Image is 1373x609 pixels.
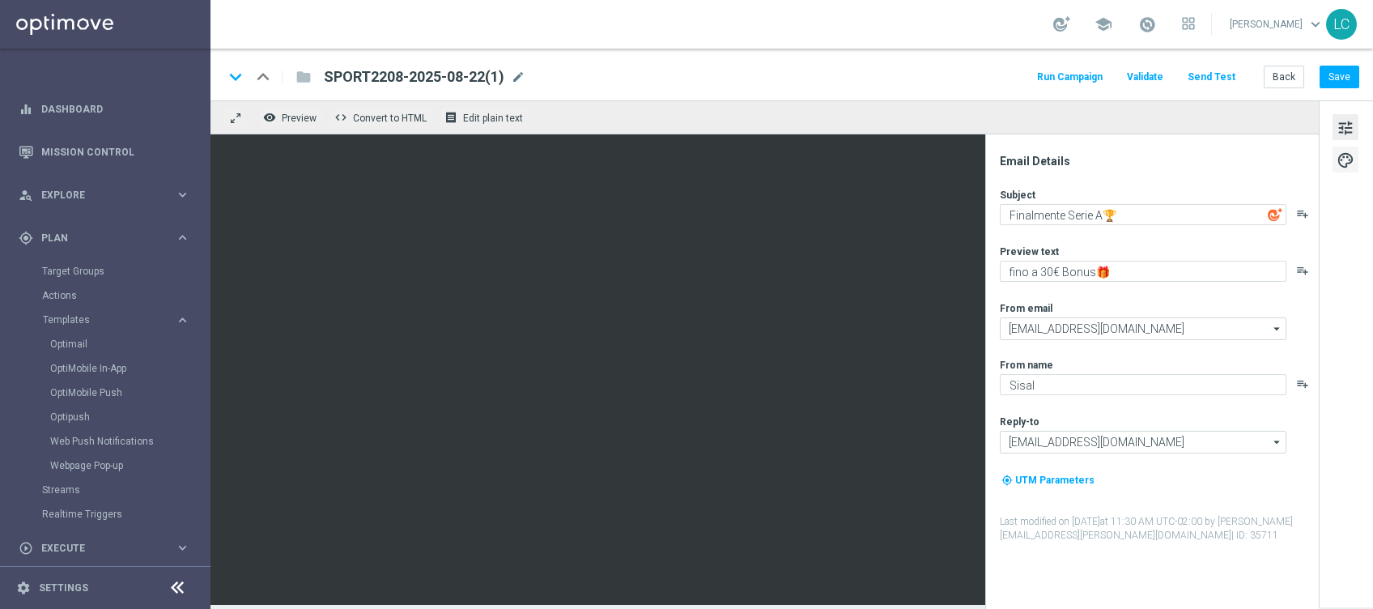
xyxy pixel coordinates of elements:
div: Email Details [1000,154,1317,168]
a: Optimail [50,338,168,351]
a: Target Groups [42,265,168,278]
button: playlist_add [1296,264,1309,277]
span: Preview [282,113,317,124]
div: Webpage Pop-up [50,454,209,478]
button: Back [1264,66,1304,88]
span: tune [1337,117,1354,138]
span: Explore [41,190,175,200]
div: Realtime Triggers [42,502,209,526]
a: OptiMobile In-App [50,362,168,375]
label: Preview text [1000,245,1059,258]
span: code [334,111,347,124]
i: keyboard_arrow_right [175,313,190,328]
div: OptiMobile Push [50,381,209,405]
i: receipt [444,111,457,124]
div: Plan [19,231,175,245]
button: playlist_add [1296,207,1309,220]
button: Templates keyboard_arrow_right [42,313,191,326]
button: Mission Control [18,146,191,159]
img: optiGenie.svg [1268,207,1282,222]
a: Webpage Pop-up [50,459,168,472]
button: playlist_add [1296,377,1309,390]
a: Settings [39,583,88,593]
i: keyboard_arrow_right [175,230,190,245]
span: Templates [43,315,159,325]
div: Optimail [50,332,209,356]
span: SPORT2208-2025-08-22(1) [324,67,504,87]
div: Execute [19,541,175,556]
span: Execute [41,543,175,553]
i: gps_fixed [19,231,33,245]
span: Validate [1127,71,1163,83]
span: palette [1337,150,1354,171]
a: OptiMobile Push [50,386,168,399]
button: code Convert to HTML [330,107,434,128]
div: Templates [42,308,209,478]
button: Send Test [1185,66,1238,88]
div: Mission Control [19,130,190,173]
label: Last modified on [DATE] at 11:30 AM UTC-02:00 by [PERSON_NAME][EMAIL_ADDRESS][PERSON_NAME][DOMAIN... [1000,515,1317,543]
i: equalizer [19,102,33,117]
i: arrow_drop_down [1269,432,1286,453]
a: Dashboard [41,87,190,130]
span: Convert to HTML [353,113,427,124]
button: remove_red_eye Preview [259,107,324,128]
span: Edit plain text [463,113,523,124]
i: keyboard_arrow_right [175,540,190,556]
span: school [1095,15,1112,33]
span: keyboard_arrow_down [1307,15,1324,33]
input: Select [1000,317,1286,340]
button: receipt Edit plain text [440,107,530,128]
button: equalizer Dashboard [18,103,191,116]
div: person_search Explore keyboard_arrow_right [18,189,191,202]
input: Select [1000,431,1286,454]
button: palette [1333,147,1358,172]
i: settings [16,581,31,595]
button: tune [1333,114,1358,140]
label: Reply-to [1000,415,1039,428]
i: play_circle_outline [19,541,33,556]
button: Validate [1124,66,1166,88]
i: keyboard_arrow_right [175,187,190,202]
div: Target Groups [42,259,209,283]
span: Plan [41,233,175,243]
div: Dashboard [19,87,190,130]
label: Subject [1000,189,1035,202]
span: | ID: 35711 [1231,530,1278,541]
a: Mission Control [41,130,190,173]
a: Actions [42,289,168,302]
div: Explore [19,188,175,202]
a: Realtime Triggers [42,508,168,521]
div: Streams [42,478,209,502]
label: From email [1000,302,1052,315]
div: OptiMobile In-App [50,356,209,381]
div: LC [1326,9,1357,40]
a: Optipush [50,411,168,424]
i: my_location [1001,475,1013,486]
div: Web Push Notifications [50,429,209,454]
label: From name [1000,359,1053,372]
div: Actions [42,283,209,308]
button: play_circle_outline Execute keyboard_arrow_right [18,542,191,555]
i: keyboard_arrow_down [223,65,248,89]
a: Streams [42,483,168,496]
a: Web Push Notifications [50,435,168,448]
i: arrow_drop_down [1269,318,1286,339]
i: remove_red_eye [263,111,276,124]
button: Save [1320,66,1359,88]
button: gps_fixed Plan keyboard_arrow_right [18,232,191,245]
i: person_search [19,188,33,202]
span: UTM Parameters [1015,475,1095,486]
div: Templates [43,315,175,325]
button: Run Campaign [1035,66,1105,88]
span: mode_edit [511,70,525,84]
a: [PERSON_NAME]keyboard_arrow_down [1228,12,1326,36]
